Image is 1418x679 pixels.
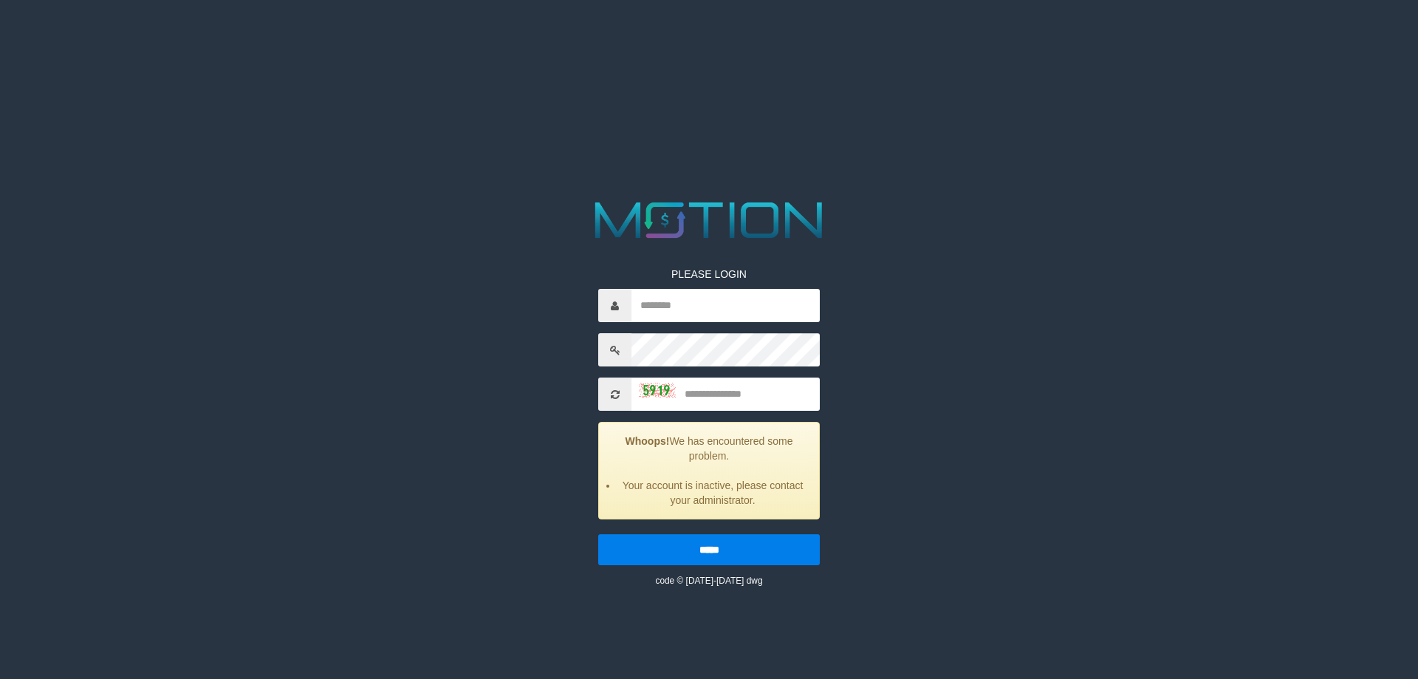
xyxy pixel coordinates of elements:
[598,267,820,282] p: PLEASE LOGIN
[585,196,833,245] img: MOTION_logo.png
[639,383,676,397] img: captcha
[626,435,670,447] strong: Whoops!
[617,478,808,508] li: Your account is inactive, please contact your administrator.
[655,576,762,586] small: code © [DATE]-[DATE] dwg
[598,422,820,519] div: We has encountered some problem.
